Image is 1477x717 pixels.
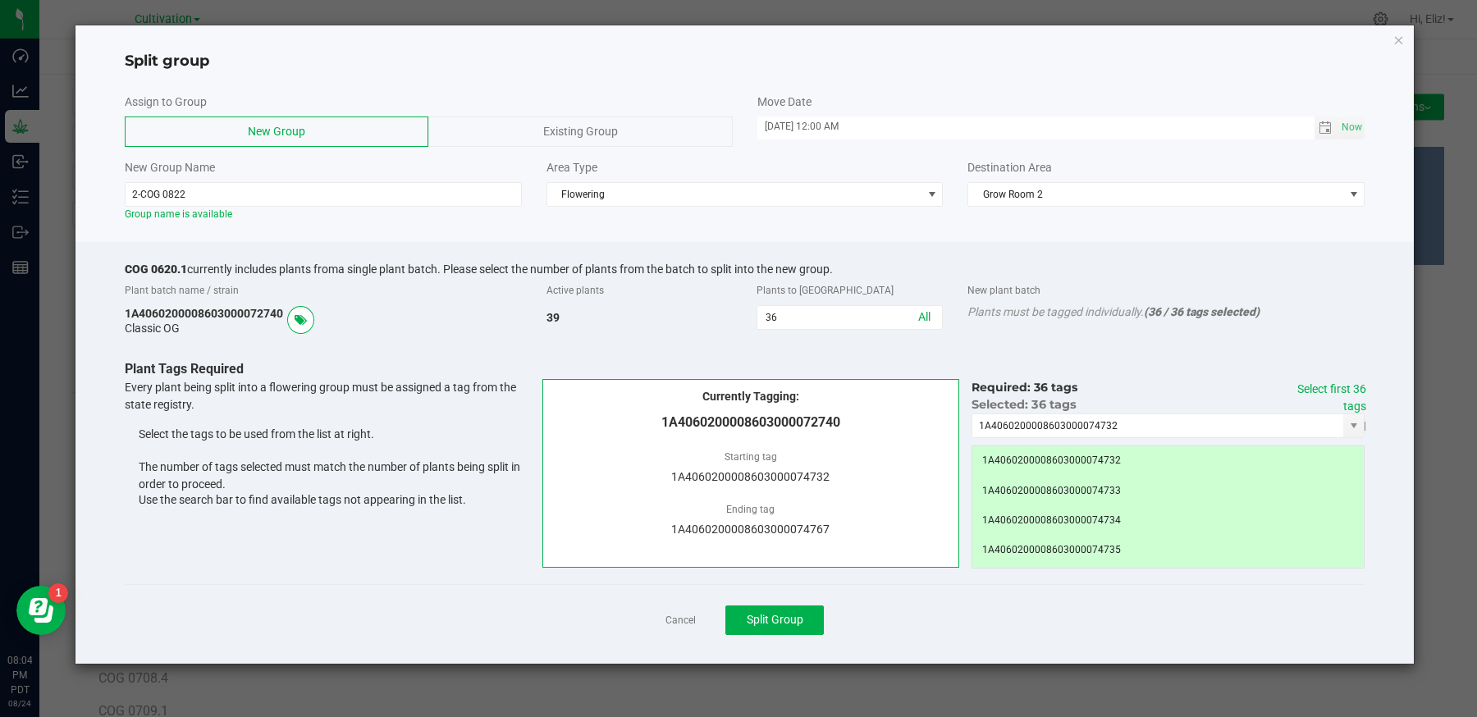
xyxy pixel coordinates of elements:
[918,310,931,323] a: All
[1296,420,1366,433] a: Clear selected
[125,359,1378,379] p: Plant Tags Required
[972,380,1077,395] span: Required: 36 tags
[556,413,947,432] span: 1A4060200008603000072740
[125,322,522,335] div: Classic OG
[546,161,597,174] span: Area Type
[125,263,338,276] span: currently includes plants from
[1338,116,1366,139] span: Set Current date
[125,263,187,276] span: COG 0620.1
[125,95,207,108] span: Assign to Group
[547,183,922,206] span: Flowering
[972,565,1364,595] td: 1A4060200008603000074736
[1315,116,1338,139] span: Toggle calendar
[665,614,696,628] a: Cancel
[744,276,955,305] div: Plants to [GEOGRAPHIC_DATA]
[125,381,530,524] span: Every plant being split into a flowering group must be assigned a tag from the state registry.
[287,306,314,334] span: Select plant tags
[16,586,66,635] iframe: Resource center
[543,125,618,138] span: Existing Group
[747,613,803,626] span: Split Group
[125,208,232,220] span: Group name is available
[972,536,1364,565] td: 1A4060200008603000074735
[534,305,745,330] div: 39
[972,397,1077,412] span: Selected: 36 tags
[972,506,1364,536] td: 1A4060200008603000074734
[968,183,1343,206] span: Grow Room 2
[955,276,1377,305] div: New plant batch
[48,583,68,603] iframe: Resource center unread badge
[556,390,947,432] span: Currently Tagging:
[112,276,534,305] div: Plant batch name / strain
[725,450,777,464] label: Starting tag
[248,125,305,138] span: New Group
[671,470,830,483] span: 1A4060200008603000074732
[1297,382,1366,413] a: Select first 36 tags
[139,426,530,459] li: Select the tags to be used from the list at right.
[972,414,1343,437] input: NO DATA FOUND
[1338,116,1365,139] span: select
[338,263,833,276] span: a single plant batch. Please select the number of plants from the batch to split into the new group.
[757,95,812,108] span: Move Date
[967,161,1052,174] span: Destination Area
[726,502,775,517] label: Ending tag
[139,491,530,524] li: Use the search bar to find available tags not appearing in the list.
[534,276,745,305] div: Active plants
[125,161,215,174] span: New Group Name
[972,477,1364,506] td: 1A4060200008603000074733
[125,305,522,322] div: 1A4060200008603000072740
[671,523,830,536] span: 1A4060200008603000074767
[1144,305,1260,318] span: (36 / 36 tags selected)
[972,446,1364,476] td: 1A4060200008603000074732
[139,459,530,491] li: The number of tags selected must match the number of plants being split in order to proceed.
[125,51,1365,72] h4: Split group
[955,305,1377,318] div: Plants must be tagged individually.
[725,605,824,635] button: Split Group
